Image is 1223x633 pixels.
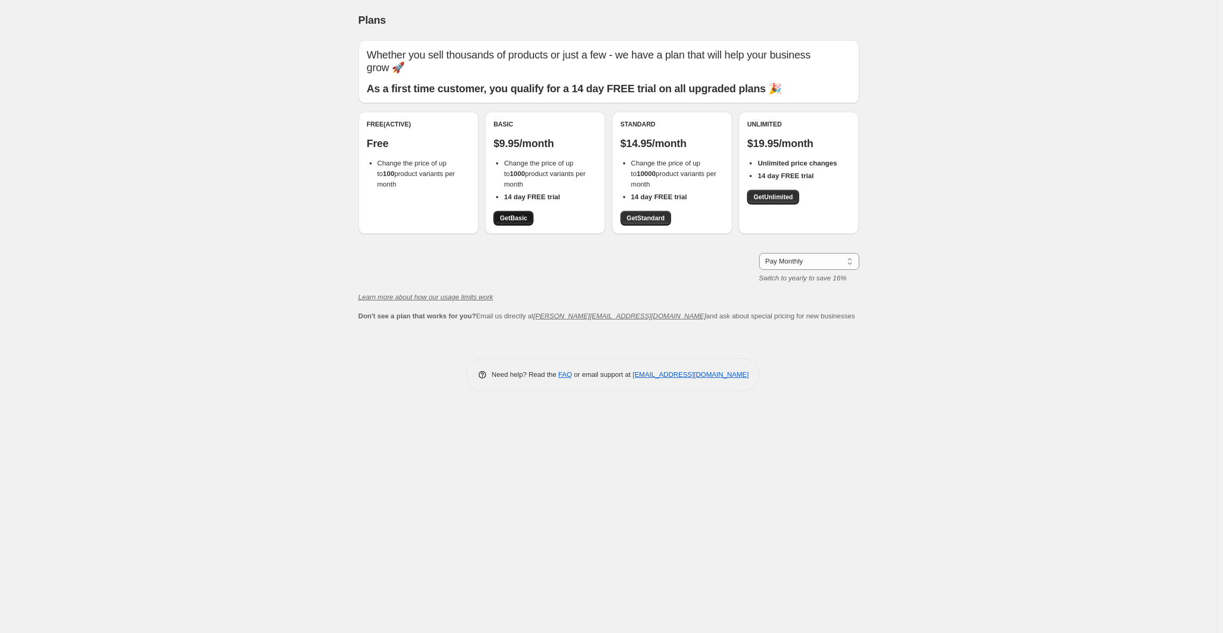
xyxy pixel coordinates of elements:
b: 1000 [510,170,525,178]
a: FAQ [558,371,572,378]
span: Email us directly at and ask about special pricing for new businesses [358,312,855,320]
b: Unlimited price changes [758,159,837,167]
span: Get Unlimited [753,193,793,201]
div: Standard [620,120,724,129]
b: 100 [383,170,394,178]
span: Plans [358,14,386,26]
span: Change the price of up to product variants per month [377,159,455,188]
b: 14 day FREE trial [631,193,687,201]
div: Unlimited [747,120,850,129]
b: Don't see a plan that works for you? [358,312,476,320]
span: Get Standard [627,214,665,222]
a: Learn more about how our usage limits work [358,293,493,301]
b: As a first time customer, you qualify for a 14 day FREE trial on all upgraded plans 🎉 [367,83,782,94]
span: or email support at [572,371,633,378]
a: GetBasic [493,211,533,226]
span: Need help? Read the [492,371,559,378]
div: Basic [493,120,597,129]
a: [EMAIL_ADDRESS][DOMAIN_NAME] [633,371,749,378]
p: $19.95/month [747,137,850,150]
a: GetStandard [620,211,671,226]
span: Change the price of up to product variants per month [504,159,586,188]
b: 14 day FREE trial [504,193,560,201]
a: GetUnlimited [747,190,799,204]
span: Change the price of up to product variants per month [631,159,716,188]
p: Free [367,137,470,150]
span: Get Basic [500,214,527,222]
p: $9.95/month [493,137,597,150]
b: 10000 [637,170,656,178]
p: $14.95/month [620,137,724,150]
p: Whether you sell thousands of products or just a few - we have a plan that will help your busines... [367,48,851,74]
b: 14 day FREE trial [758,172,813,180]
div: Free (Active) [367,120,470,129]
a: [PERSON_NAME][EMAIL_ADDRESS][DOMAIN_NAME] [533,312,706,320]
i: Switch to yearly to save 16% [759,274,847,282]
